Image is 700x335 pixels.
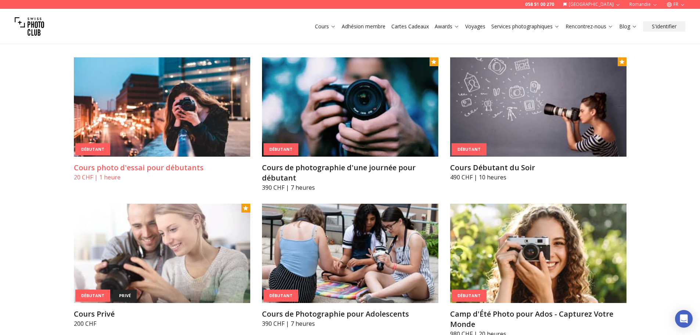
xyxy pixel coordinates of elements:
[74,173,250,182] p: 20 CHF | 1 heure
[616,21,640,32] button: Blog
[315,23,336,30] a: Cours
[450,309,627,329] h3: Camp d'Été Photo pour Ados - Capturez Votre Monde
[566,23,613,30] a: Rencontrez-nous
[262,183,438,192] p: 390 CHF | 7 heures
[74,204,250,328] a: Cours PrivéDébutantprivéCours Privé200 CHF
[263,290,298,302] div: Débutant
[450,57,627,182] a: Cours Débutant du SoirDébutantCours Débutant du Soir490 CHF | 10 heures
[619,23,637,30] a: Blog
[262,163,438,183] h3: Cours de photographie d'une journée pour débutant
[262,319,438,328] p: 390 CHF | 7 heures
[432,21,462,32] button: Awards
[75,290,110,302] div: Débutant
[525,1,554,7] a: 058 51 00 270
[391,23,429,30] a: Cartes Cadeaux
[388,21,432,32] button: Cartes Cadeaux
[462,21,488,32] button: Voyages
[563,21,616,32] button: Rencontrez-nous
[491,23,560,30] a: Services photographiques
[74,319,250,328] p: 200 CHF
[488,21,563,32] button: Services photographiques
[74,57,250,182] a: Cours photo d'essai pour débutantsDébutantCours photo d'essai pour débutants20 CHF | 1 heure
[450,204,627,303] img: Camp d'Été Photo pour Ados - Capturez Votre Monde
[452,143,487,156] div: Débutant
[450,173,627,182] p: 490 CHF | 10 heures
[450,57,627,157] img: Cours Débutant du Soir
[74,309,250,319] h3: Cours Privé
[262,57,438,192] a: Cours de photographie d'une journée pour débutantDébutantCours de photographie d'une journée pour...
[452,290,487,302] div: Débutant
[643,21,685,32] button: S'identifier
[465,23,485,30] a: Voyages
[113,290,137,302] div: privé
[342,23,385,30] a: Adhésion membre
[262,309,438,319] h3: Cours de Photographie pour Adolescents
[312,21,339,32] button: Cours
[15,12,44,41] img: Swiss photo club
[74,204,250,303] img: Cours Privé
[450,163,627,173] h3: Cours Débutant du Soir
[339,21,388,32] button: Adhésion membre
[74,57,250,157] img: Cours photo d'essai pour débutants
[74,163,250,173] h3: Cours photo d'essai pour débutants
[675,310,693,328] div: Open Intercom Messenger
[75,143,110,156] div: Débutant
[263,143,298,156] div: Débutant
[435,23,459,30] a: Awards
[262,57,438,157] img: Cours de photographie d'une journée pour débutant
[262,204,438,303] img: Cours de Photographie pour Adolescents
[262,204,438,328] a: Cours de Photographie pour AdolescentsDébutantCours de Photographie pour Adolescents390 CHF | 7 h...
